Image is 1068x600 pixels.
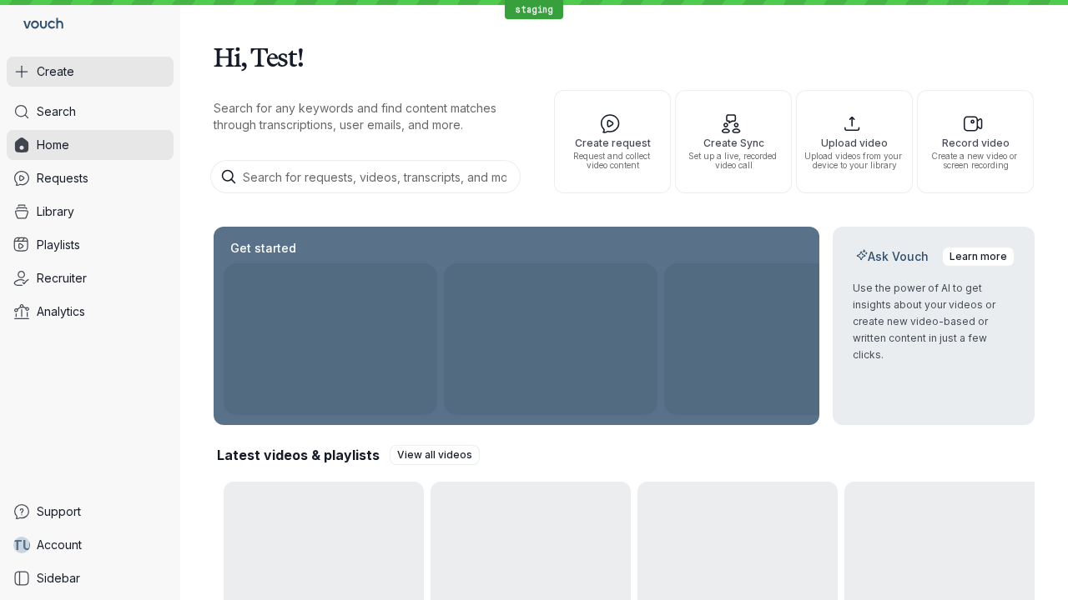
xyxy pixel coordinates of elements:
span: Upload video [804,137,905,148]
a: Requests [7,163,174,193]
button: Create requestRequest and collect video content [554,90,671,193]
span: Create request [562,137,663,148]
a: TUAccount [7,530,174,560]
span: Playlists [37,237,80,253]
p: Use the power of AI to get insights about your videos or create new video-based or written conten... [853,280,1015,363]
a: Home [7,130,174,160]
span: U [23,537,32,553]
span: Create Sync [683,137,784,148]
h1: Hi, Test! [214,33,1035,80]
span: View all videos [397,447,472,463]
a: Analytics [7,297,174,327]
a: Playlists [7,230,174,260]
span: Requests [37,170,88,187]
h2: Get started [227,240,300,257]
span: Support [37,503,81,520]
button: Record videoCreate a new video or screen recording [917,90,1034,193]
p: Search for any keywords and find content matches through transcriptions, user emails, and more. [214,100,524,133]
span: Search [37,103,76,120]
span: Account [37,537,82,553]
span: Record video [924,137,1026,148]
a: Search [7,97,174,127]
a: Recruiter [7,263,174,293]
button: Create [7,57,174,87]
span: Request and collect video content [562,152,663,170]
span: Learn more [950,248,1007,265]
span: Sidebar [37,570,80,587]
a: Learn more [942,247,1015,267]
span: Upload videos from your device to your library [804,152,905,170]
a: Library [7,197,174,227]
span: Set up a live, recorded video call [683,152,784,170]
span: Home [37,137,69,153]
a: View all videos [390,445,480,465]
span: Create a new video or screen recording [924,152,1026,170]
button: Upload videoUpload videos from your device to your library [796,90,913,193]
a: Support [7,497,174,527]
a: Sidebar [7,563,174,593]
span: T [13,537,23,553]
span: Library [37,203,74,220]
span: Recruiter [37,270,87,287]
h2: Latest videos & playlists [217,446,380,464]
a: Go to homepage [7,7,70,43]
h2: Ask Vouch [853,248,932,265]
span: Analytics [37,303,85,320]
button: Create SyncSet up a live, recorded video call [675,90,792,193]
input: Search for requests, videos, transcripts, and more... [210,160,521,193]
span: Create [37,63,74,80]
